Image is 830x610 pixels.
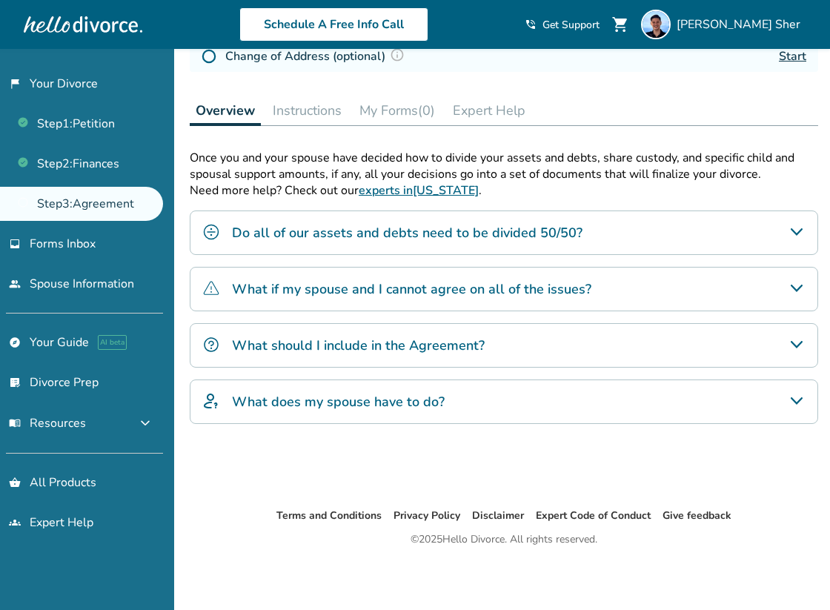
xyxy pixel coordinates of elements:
img: Omar Sher [641,10,671,39]
span: expand_more [136,414,154,432]
button: Overview [190,96,261,126]
div: What should I include in the Agreement? [190,323,818,368]
span: Forms Inbox [30,236,96,252]
div: What does my spouse have to do? [190,379,818,424]
span: menu_book [9,417,21,429]
span: [PERSON_NAME] Sher [677,16,806,33]
span: inbox [9,238,21,250]
a: Expert Code of Conduct [536,508,651,523]
button: Expert Help [447,96,531,125]
img: Not Started [202,49,216,64]
span: AI beta [98,335,127,350]
div: What if my spouse and I cannot agree on all of the issues? [190,267,818,311]
img: What does my spouse have to do? [202,392,220,410]
a: Terms and Conditions [276,508,382,523]
span: phone_in_talk [525,19,537,30]
h4: What if my spouse and I cannot agree on all of the issues? [232,279,591,299]
iframe: Chat Widget [756,539,830,610]
a: Privacy Policy [394,508,460,523]
h4: What should I include in the Agreement? [232,336,485,355]
span: shopping_cart [611,16,629,33]
p: Need more help? Check out our . [190,182,818,199]
span: flag_2 [9,78,21,90]
h4: Change of Address (optional) [225,47,409,66]
span: Resources [9,415,86,431]
a: Schedule A Free Info Call [239,7,428,42]
img: What should I include in the Agreement? [202,336,220,354]
li: Give feedback [663,507,731,525]
div: © 2025 Hello Divorce. All rights reserved. [411,531,597,548]
img: Do all of our assets and debts need to be divided 50/50? [202,223,220,241]
a: Start [779,48,806,64]
span: Get Support [542,18,600,32]
img: Question Mark [390,47,405,62]
span: shopping_basket [9,477,21,488]
div: Do all of our assets and debts need to be divided 50/50? [190,210,818,255]
img: What if my spouse and I cannot agree on all of the issues? [202,279,220,297]
span: groups [9,517,21,528]
a: experts in[US_STATE] [359,182,479,199]
span: people [9,278,21,290]
button: My Forms(0) [353,96,441,125]
p: Once you and your spouse have decided how to divide your assets and debts, share custody, and spe... [190,150,818,182]
span: explore [9,337,21,348]
li: Disclaimer [472,507,524,525]
span: list_alt_check [9,377,21,388]
a: phone_in_talkGet Support [525,18,600,32]
h4: Do all of our assets and debts need to be divided 50/50? [232,223,582,242]
button: Instructions [267,96,348,125]
h4: What does my spouse have to do? [232,392,445,411]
